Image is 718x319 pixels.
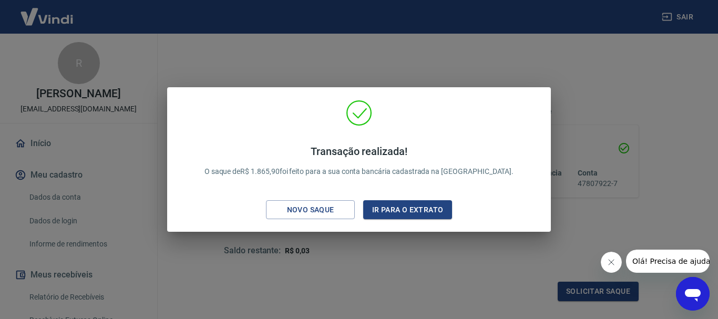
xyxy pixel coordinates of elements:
iframe: Fechar mensagem [601,252,622,273]
button: Ir para o extrato [363,200,452,220]
button: Novo saque [266,200,355,220]
span: Olá! Precisa de ajuda? [6,7,88,16]
h4: Transação realizada! [204,145,514,158]
div: Novo saque [274,203,347,217]
p: O saque de R$ 1.865,90 foi feito para a sua conta bancária cadastrada na [GEOGRAPHIC_DATA]. [204,145,514,177]
iframe: Mensagem da empresa [626,250,710,273]
iframe: Botão para abrir a janela de mensagens [676,277,710,311]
